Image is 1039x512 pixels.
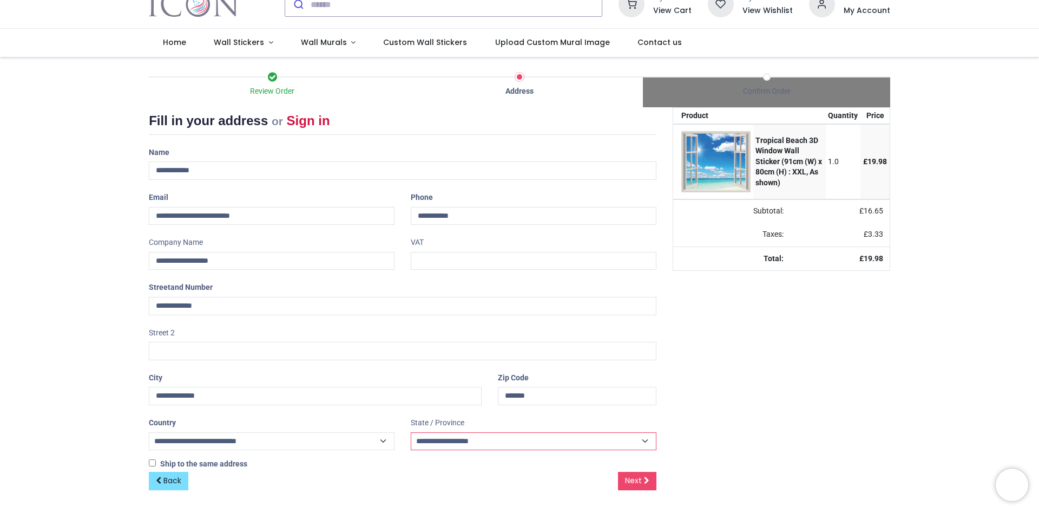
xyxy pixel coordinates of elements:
span: Wall Murals [301,37,347,48]
label: VAT [411,234,424,252]
span: Back [163,475,181,486]
input: Ship to the same address [149,459,156,466]
a: Wall Murals [287,29,370,57]
a: Back [149,472,188,490]
span: Upload Custom Mural Image [495,37,610,48]
span: Wall Stickers [214,37,264,48]
th: Price [860,108,890,124]
a: My Account [844,5,890,16]
div: Review Order [149,86,396,97]
label: Phone [411,189,433,207]
label: State / Province [411,414,464,432]
img: 8EZVJjAAAABklEQVQDAOL3Op3RiLYIAAAAAElFTkSuQmCC [681,131,751,192]
span: 3.33 [868,230,883,238]
td: Subtotal: [673,199,790,223]
th: Quantity [826,108,861,124]
td: Taxes: [673,223,790,247]
strong: £ [859,254,883,263]
span: and Number [170,283,213,291]
iframe: Brevo live chat [996,469,1028,501]
span: £ [864,230,883,238]
span: £ [863,157,887,166]
th: Product [673,108,753,124]
label: City [149,369,162,387]
span: 16.65 [864,206,883,215]
a: View Wishlist [742,5,793,16]
span: 19.98 [867,157,887,166]
label: Name [149,144,169,162]
span: Fill in your address [149,113,268,128]
label: Zip Code [498,369,529,387]
span: Home [163,37,186,48]
span: Next [625,475,642,486]
label: Street [149,278,213,297]
span: Custom Wall Stickers [383,37,467,48]
span: 19.98 [864,254,883,263]
label: Country [149,414,176,432]
a: Next [618,472,656,490]
label: Ship to the same address [149,459,247,470]
strong: Total: [764,254,784,263]
span: £ [859,206,883,215]
label: Company Name [149,234,203,252]
span: Contact us [637,37,682,48]
strong: Tropical Beach 3D Window Wall Sticker (91cm (W) x 80cm (H) : XXL, As shown) [755,136,822,187]
div: 1.0 [828,157,858,167]
a: Wall Stickers [200,29,287,57]
a: Sign in [287,113,330,128]
small: or [272,115,283,127]
div: Confirm Order [643,86,890,97]
label: Email [149,189,168,207]
a: View Cart [653,5,692,16]
label: Street 2 [149,324,175,342]
div: Address [396,86,643,97]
